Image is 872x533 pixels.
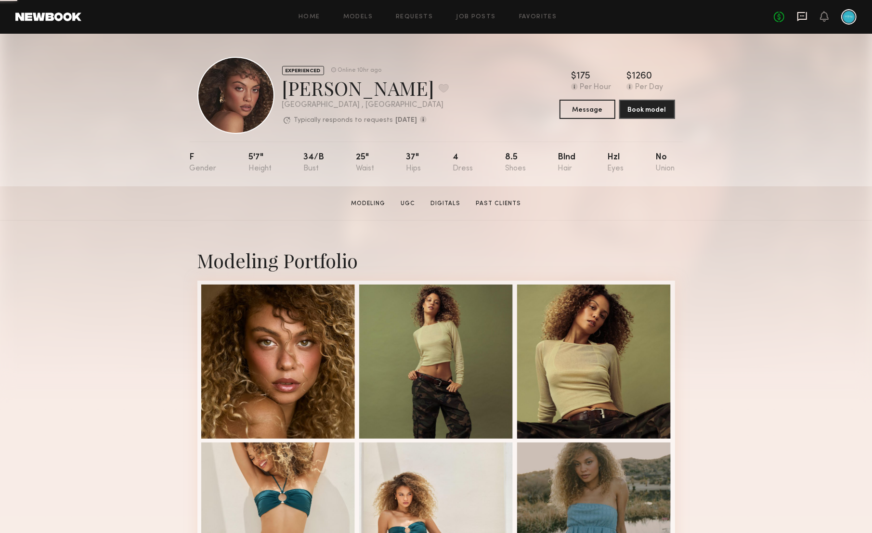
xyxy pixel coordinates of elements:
[396,117,417,124] b: [DATE]
[580,83,611,92] div: Per Hour
[655,153,675,173] div: No
[338,67,382,74] div: Online 10hr ago
[632,72,652,81] div: 1260
[397,199,419,208] a: UGC
[343,14,373,20] a: Models
[576,72,590,81] div: 175
[626,72,632,81] div: $
[303,153,324,173] div: 34/b
[197,247,675,273] div: Modeling Portfolio
[294,117,393,124] p: Typically responds to requests
[282,66,324,75] div: EXPERIENCED
[560,100,615,119] button: Message
[347,199,389,208] a: Modeling
[396,14,433,20] a: Requests
[453,153,473,173] div: 4
[505,153,526,173] div: 8.5
[571,72,576,81] div: $
[299,14,320,20] a: Home
[456,14,496,20] a: Job Posts
[406,153,421,173] div: 37"
[472,199,525,208] a: Past Clients
[356,153,374,173] div: 25"
[248,153,272,173] div: 5'7"
[427,199,464,208] a: Digitals
[190,153,217,173] div: F
[282,101,449,109] div: [GEOGRAPHIC_DATA] , [GEOGRAPHIC_DATA]
[519,14,557,20] a: Favorites
[635,83,663,92] div: Per Day
[619,100,675,119] button: Book model
[558,153,575,173] div: Blnd
[282,75,449,101] div: [PERSON_NAME]
[607,153,624,173] div: Hzl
